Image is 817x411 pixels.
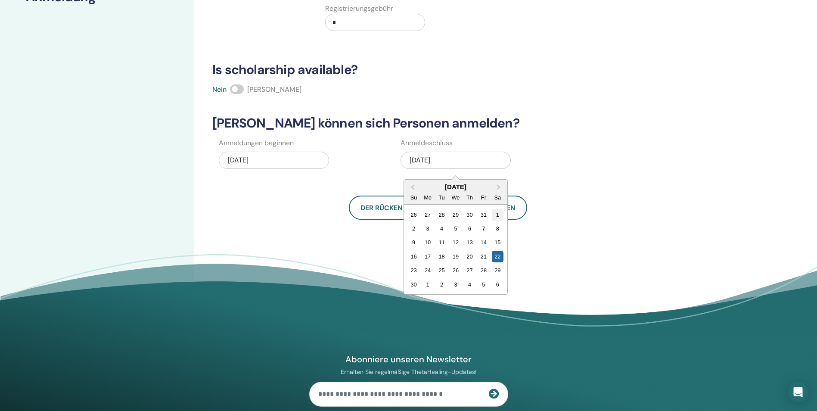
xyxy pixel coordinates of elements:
[436,192,447,203] div: Tu
[450,192,461,203] div: We
[408,192,419,203] div: Su
[478,279,489,290] div: Choose Friday, December 5th, 2025
[219,138,294,148] label: Anmeldungen beginnen
[404,179,508,295] div: Choose Date
[349,196,414,220] button: Der Rücken
[450,279,461,290] div: Choose Wednesday, December 3rd, 2025
[405,181,419,194] button: Previous Month
[408,237,419,248] div: Choose Sunday, November 9th, 2025
[401,152,511,169] div: [DATE]
[478,251,489,262] div: Choose Friday, November 21st, 2025
[492,192,503,203] div: Sa
[492,237,503,248] div: Choose Saturday, November 15th, 2025
[401,138,453,148] label: Anmeldeschluss
[247,85,301,94] span: [PERSON_NAME]
[450,265,461,276] div: Choose Wednesday, November 26th, 2025
[493,181,506,194] button: Next Month
[478,192,489,203] div: Fr
[309,368,508,376] p: Erhalten Sie regelmäßige ThetaHealing-Updates!
[422,223,433,234] div: Choose Monday, November 3rd, 2025
[436,223,447,234] div: Choose Tuesday, November 4th, 2025
[436,209,447,221] div: Choose Tuesday, October 28th, 2025
[436,265,447,276] div: Choose Tuesday, November 25th, 2025
[207,115,669,131] h3: [PERSON_NAME] können sich Personen anmelden?
[478,209,489,221] div: Choose Friday, October 31st, 2025
[408,223,419,234] div: Choose Sunday, November 2nd, 2025
[450,223,461,234] div: Choose Wednesday, November 5th, 2025
[408,279,419,290] div: Choose Sunday, November 30th, 2025
[478,237,489,248] div: Choose Friday, November 14th, 2025
[464,209,475,221] div: Choose Thursday, October 30th, 2025
[212,85,227,94] span: Nein
[436,237,447,248] div: Choose Tuesday, November 11th, 2025
[450,237,461,248] div: Choose Wednesday, November 12th, 2025
[422,251,433,262] div: Choose Monday, November 17th, 2025
[492,279,503,290] div: Choose Saturday, December 6th, 2025
[309,354,508,365] h4: Abonniere unseren Newsletter
[404,183,507,190] div: [DATE]
[408,209,419,221] div: Choose Sunday, October 26th, 2025
[422,192,433,203] div: Mo
[464,251,475,262] div: Choose Thursday, November 20th, 2025
[492,223,503,234] div: Choose Saturday, November 8th, 2025
[422,265,433,276] div: Choose Monday, November 24th, 2025
[436,251,447,262] div: Choose Tuesday, November 18th, 2025
[478,223,489,234] div: Choose Friday, November 7th, 2025
[788,382,808,402] div: Open Intercom Messenger
[492,209,503,221] div: Choose Saturday, November 1st, 2025
[464,192,475,203] div: Th
[325,3,393,14] label: Registrierungsgebühr
[207,62,669,78] h3: Is scholarship available?
[408,251,419,262] div: Choose Sunday, November 16th, 2025
[492,251,503,262] div: Choose Saturday, November 22nd, 2025
[407,208,504,292] div: Month November, 2025
[422,209,433,221] div: Choose Monday, October 27th, 2025
[464,237,475,248] div: Choose Thursday, November 13th, 2025
[450,251,461,262] div: Choose Wednesday, November 19th, 2025
[464,279,475,290] div: Choose Thursday, December 4th, 2025
[464,223,475,234] div: Choose Thursday, November 6th, 2025
[436,279,447,290] div: Choose Tuesday, December 2nd, 2025
[408,265,419,276] div: Choose Sunday, November 23rd, 2025
[478,265,489,276] div: Choose Friday, November 28th, 2025
[360,203,403,212] span: Der Rücken
[219,152,329,169] div: [DATE]
[492,265,503,276] div: Choose Saturday, November 29th, 2025
[422,279,433,290] div: Choose Monday, December 1st, 2025
[464,265,475,276] div: Choose Thursday, November 27th, 2025
[422,237,433,248] div: Choose Monday, November 10th, 2025
[450,209,461,221] div: Choose Wednesday, October 29th, 2025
